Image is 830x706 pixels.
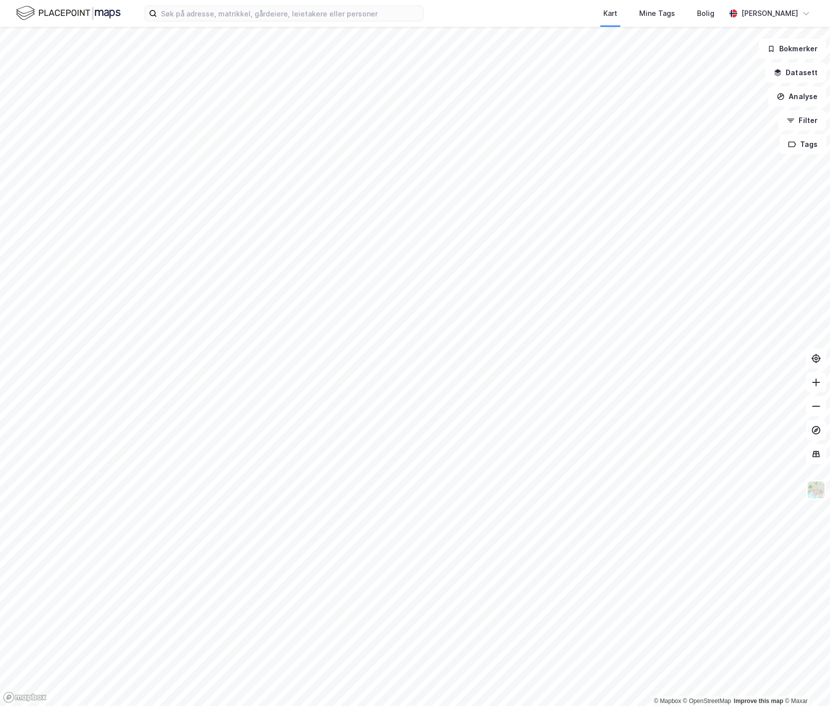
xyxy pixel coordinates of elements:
button: Analyse [768,87,826,107]
input: Søk på adresse, matrikkel, gårdeiere, leietakere eller personer [157,6,423,21]
a: Mapbox [654,698,681,705]
div: Bolig [697,7,714,19]
img: Z [807,480,826,499]
div: Kontrollprogram for chat [780,658,830,706]
button: Datasett [765,63,826,83]
button: Bokmerker [759,39,826,59]
button: Tags [780,134,826,154]
div: Kart [603,7,617,19]
a: Improve this map [734,698,783,705]
img: logo.f888ab2527a4732fd821a326f86c7f29.svg [16,4,121,22]
div: [PERSON_NAME] [741,7,798,19]
iframe: Chat Widget [780,658,830,706]
div: Mine Tags [639,7,675,19]
a: Mapbox homepage [3,692,47,703]
button: Filter [778,111,826,130]
a: OpenStreetMap [683,698,731,705]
